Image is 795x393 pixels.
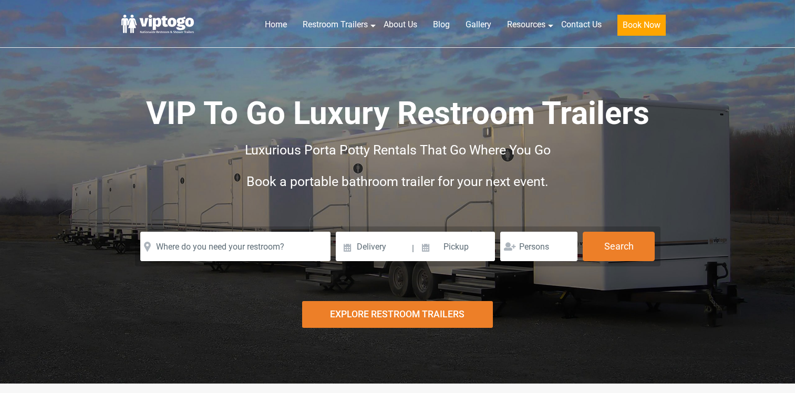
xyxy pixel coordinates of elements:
[583,232,655,261] button: Search
[245,142,551,158] span: Luxurious Porta Potty Rentals That Go Where You Go
[246,174,549,189] span: Book a portable bathroom trailer for your next event.
[257,13,295,36] a: Home
[458,13,499,36] a: Gallery
[376,13,425,36] a: About Us
[146,95,649,132] span: VIP To Go Luxury Restroom Trailers
[610,13,674,42] a: Book Now
[302,301,493,328] div: Explore Restroom Trailers
[416,232,495,261] input: Pickup
[295,13,376,36] a: Restroom Trailers
[140,232,331,261] input: Where do you need your restroom?
[412,232,414,265] span: |
[499,13,553,36] a: Resources
[617,15,666,36] button: Book Now
[553,13,610,36] a: Contact Us
[425,13,458,36] a: Blog
[500,232,577,261] input: Persons
[336,232,411,261] input: Delivery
